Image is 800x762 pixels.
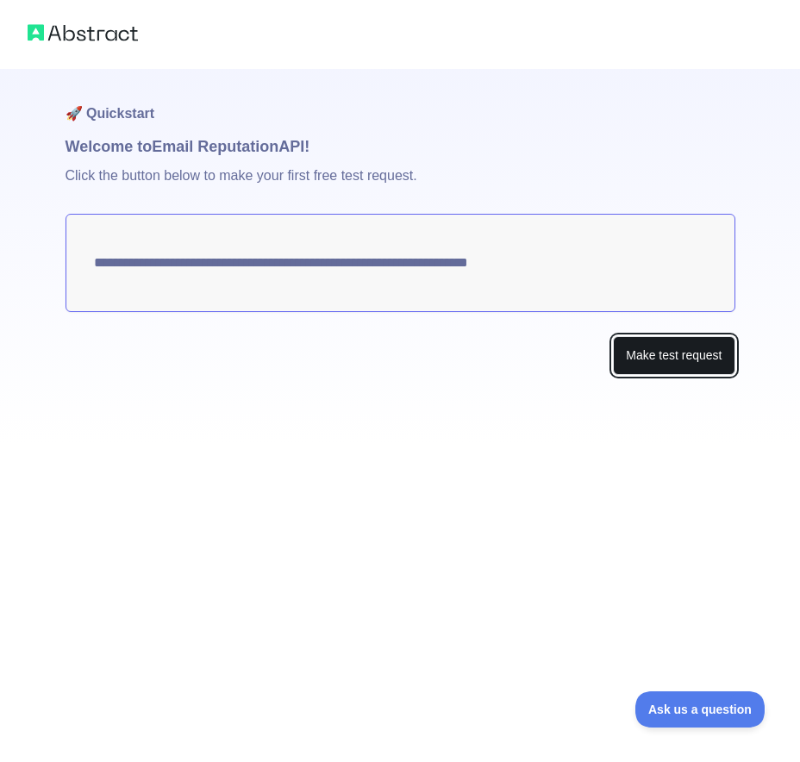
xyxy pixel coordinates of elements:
[613,336,734,375] button: Make test request
[66,69,735,134] h1: 🚀 Quickstart
[635,691,766,728] iframe: Toggle Customer Support
[28,21,138,45] img: Abstract logo
[66,159,735,214] p: Click the button below to make your first free test request.
[66,134,735,159] h1: Welcome to Email Reputation API!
